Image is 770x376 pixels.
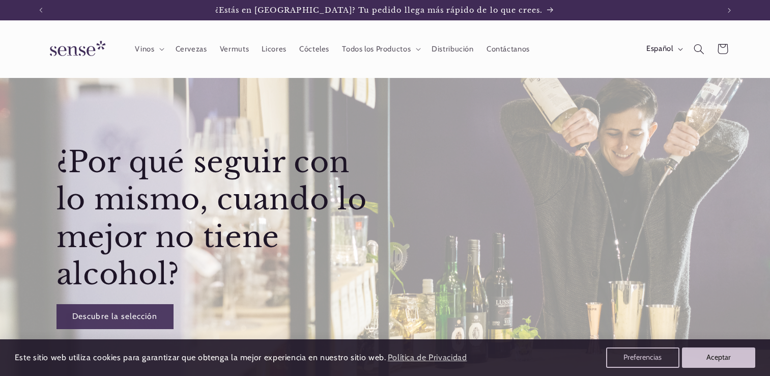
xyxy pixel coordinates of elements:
button: Aceptar [682,347,755,368]
span: Vinos [135,44,154,54]
a: Descubre la selección [56,304,174,329]
span: Todos los Productos [342,44,411,54]
span: Distribución [432,44,474,54]
span: Este sitio web utiliza cookies para garantizar que obtenga la mejor experiencia en nuestro sitio ... [15,353,386,362]
a: Distribución [425,38,480,60]
a: Contáctanos [480,38,536,60]
button: Español [640,39,687,59]
img: Sense [38,35,114,64]
span: Licores [262,44,286,54]
summary: Vinos [129,38,169,60]
summary: Búsqueda [688,37,711,61]
button: Preferencias [606,347,679,368]
a: Sense [34,31,118,68]
span: Contáctanos [487,44,530,54]
a: Cervezas [169,38,213,60]
summary: Todos los Productos [336,38,425,60]
span: Español [646,43,673,55]
a: Licores [255,38,293,60]
span: Cervezas [176,44,207,54]
a: Vermuts [213,38,255,60]
span: Cócteles [299,44,329,54]
h2: ¿Por qué seguir con lo mismo, cuando lo mejor no tiene alcohol? [56,144,383,293]
span: ¿Estás en [GEOGRAPHIC_DATA]? Tu pedido llega más rápido de lo que crees. [215,6,543,15]
a: Cócteles [293,38,335,60]
a: Política de Privacidad (opens in a new tab) [386,349,468,367]
span: Vermuts [220,44,249,54]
